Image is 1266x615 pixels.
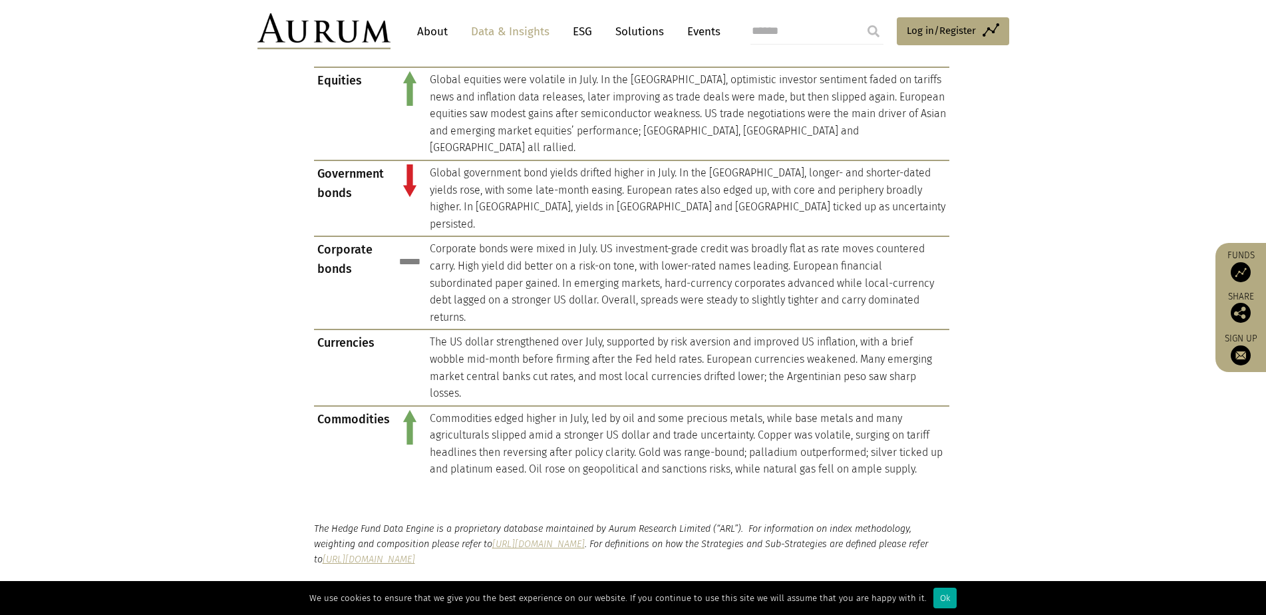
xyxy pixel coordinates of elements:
div: Ok [933,588,957,608]
a: Funds [1222,250,1259,282]
a: ESG [566,19,599,44]
td: Commodities edged higher in July, led by oil and some precious metals, while base metals and many... [426,406,949,481]
a: Solutions [609,19,671,44]
a: Log in/Register [897,17,1009,45]
td: Corporate bonds [314,236,393,329]
td: The US dollar strengthened over July, supported by risk aversion and improved US inflation, with ... [426,329,949,405]
a: [URL][DOMAIN_NAME] [492,538,585,550]
a: [URL][DOMAIN_NAME] [323,554,415,565]
td: Commodities [314,406,393,481]
a: Data & Insights [464,19,556,44]
td: Currencies [314,329,393,405]
div: Share [1222,292,1259,323]
td: Corporate bonds were mixed in July. US investment-grade credit was broadly flat as rate moves cou... [426,236,949,329]
input: Submit [860,18,887,45]
span: Log in/Register [907,23,976,39]
td: Equities [314,67,393,160]
td: Global government bond yields drifted higher in July. In the [GEOGRAPHIC_DATA], longer- and short... [426,160,949,236]
img: Aurum [257,13,391,49]
a: Events [681,19,720,44]
a: About [410,19,454,44]
a: Sign up [1222,333,1259,365]
p: The Hedge Fund Data Engine is a proprietary database maintained by Aurum Research Limited (“ARL”)... [314,521,953,567]
img: Access Funds [1231,262,1251,282]
img: Sign up to our newsletter [1231,345,1251,365]
td: Global equities were volatile in July. In the [GEOGRAPHIC_DATA], optimistic investor sentiment fa... [426,67,949,160]
img: Share this post [1231,303,1251,323]
td: Government bonds [314,160,393,236]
